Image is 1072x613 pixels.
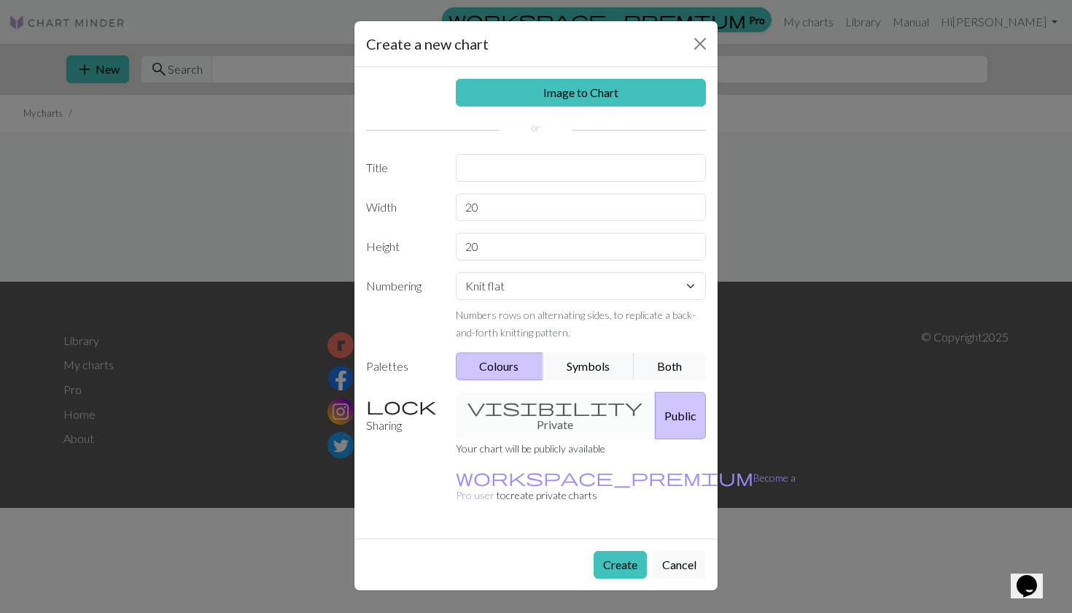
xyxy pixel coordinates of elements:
button: Close [688,32,712,55]
small: Numbers rows on alternating sides, to replicate a back-and-forth knitting pattern. [456,309,696,339]
label: Height [357,233,447,261]
h5: Create a new chart [366,33,489,55]
label: Sharing [357,392,447,439]
small: to create private charts [456,471,796,501]
a: Become a Pro user [456,471,796,501]
a: Image to Chart [456,79,707,107]
button: Both [634,352,707,380]
button: Colours [456,352,544,380]
small: Your chart will be publicly available [456,442,605,455]
label: Numbering [357,272,447,341]
button: Public [655,392,706,439]
iframe: chat widget [1011,555,1057,598]
label: Width [357,193,447,221]
button: Cancel [653,551,706,579]
label: Palettes [357,352,447,380]
button: Symbols [543,352,634,380]
span: workspace_premium [456,467,753,487]
button: Create [594,551,647,579]
label: Title [357,154,447,182]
